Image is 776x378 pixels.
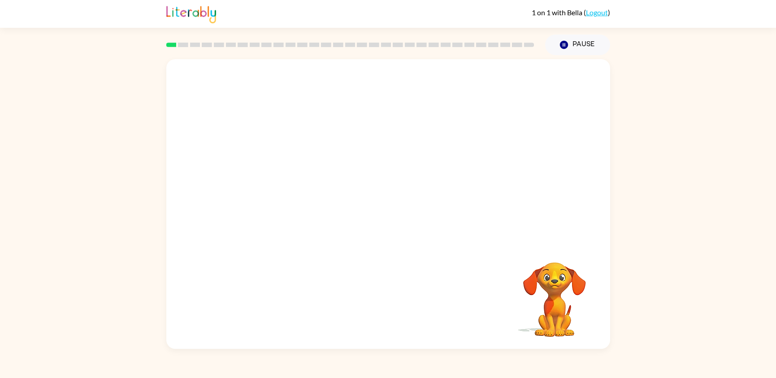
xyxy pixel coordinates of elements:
[510,248,599,338] video: Your browser must support playing .mp4 files to use Literably. Please try using another browser.
[586,8,608,17] a: Logout
[166,4,216,23] img: Literably
[532,8,584,17] span: 1 on 1 with Bella
[545,35,610,55] button: Pause
[532,8,610,17] div: ( )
